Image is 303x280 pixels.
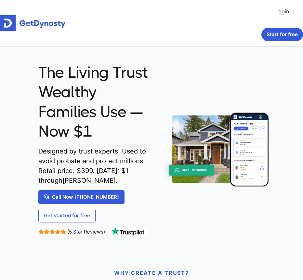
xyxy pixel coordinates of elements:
span: (5 Star Reviews) [67,229,105,235]
img: TrustPilot Logo [107,227,149,236]
a: Call Now [PHONE_NUMBER] [38,190,125,204]
img: trust-on-cellphone [161,113,270,187]
a: Get started for free [38,209,96,222]
span: Designed by trust experts. Used to avoid probate and protect millions. Retail price: $ 399 . [DAT... [38,146,156,185]
button: Start for free [261,28,303,41]
p: WHY CREATE A TRUST? [38,269,265,277]
span: The Living Trust Wealthy Families Use — Now $1 [38,63,156,141]
a: Login [275,5,289,18]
